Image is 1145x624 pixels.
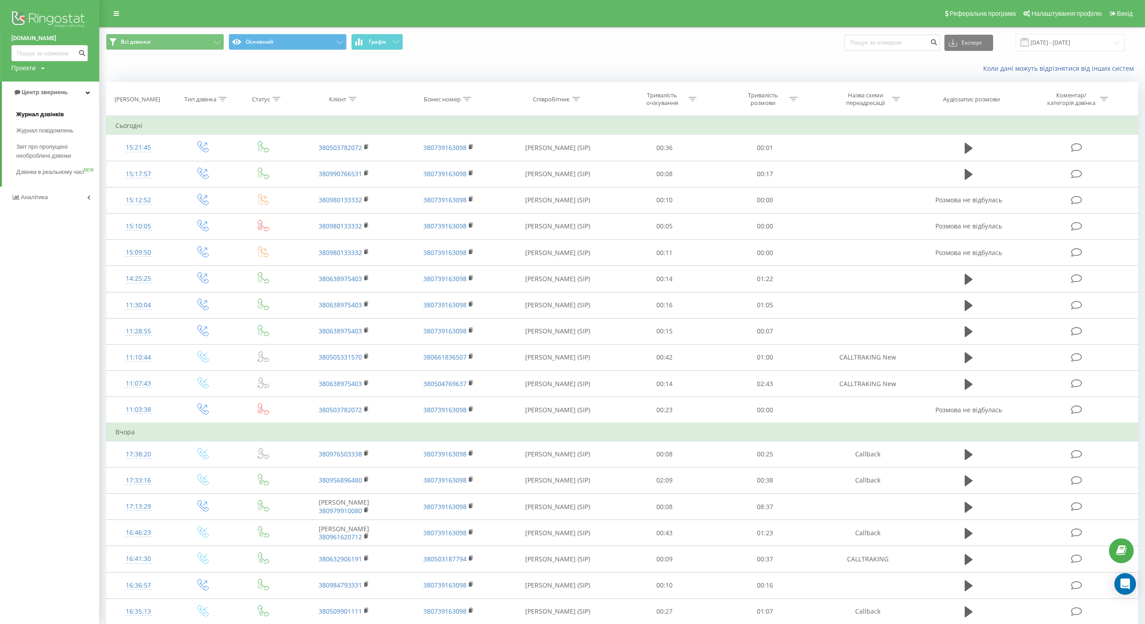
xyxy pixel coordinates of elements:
[614,441,714,467] td: 00:08
[114,96,160,103] div: [PERSON_NAME]
[815,546,920,572] td: CALLTRAKING
[614,371,714,397] td: 00:14
[115,550,162,568] div: 16:41:30
[501,266,614,292] td: [PERSON_NAME] (SIP)
[423,450,467,458] a: 380739163098
[115,524,162,542] div: 16:46:23
[501,546,614,572] td: [PERSON_NAME] (SIP)
[115,603,162,620] div: 16:35:13
[292,494,396,520] td: [PERSON_NAME]
[714,572,815,598] td: 00:16
[1031,10,1102,17] span: Налаштування профілю
[423,555,467,563] a: 380503187794
[935,222,1002,230] span: Розмова не відбулась
[319,379,362,388] a: 380638975403
[16,168,84,177] span: Дзвінки в реальному часі
[714,318,815,344] td: 00:07
[423,379,467,388] a: 380504769637
[319,353,362,361] a: 380505331570
[714,161,815,187] td: 00:17
[369,39,386,45] span: Графік
[614,467,714,493] td: 02:09
[614,520,714,546] td: 00:43
[319,476,362,484] a: 380956896480
[115,296,162,314] div: 11:30:04
[16,126,73,135] span: Журнал повідомлень
[714,344,815,370] td: 01:00
[319,222,362,230] a: 380980133332
[815,467,920,493] td: Callback
[614,161,714,187] td: 00:08
[501,240,614,266] td: [PERSON_NAME] (SIP)
[714,371,815,397] td: 02:43
[115,472,162,489] div: 17:33:16
[351,34,403,50] button: Графік
[935,248,1002,257] span: Розмова не відбулась
[424,96,461,103] div: Бізнес номер
[423,528,467,537] a: 380739163098
[319,405,362,414] a: 380503782072
[935,405,1002,414] span: Розмова не відбулась
[1117,10,1133,17] span: Вихід
[614,213,714,239] td: 00:05
[714,467,815,493] td: 00:38
[1045,91,1098,107] div: Коментар/категорія дзвінка
[229,34,347,50] button: Основний
[115,498,162,515] div: 17:13:29
[16,164,99,180] a: Дзвінки в реальному часіNEW
[533,96,570,103] div: Співробітник
[319,506,362,515] a: 380979910080
[16,123,99,139] a: Журнал повідомлень
[106,34,224,50] button: Всі дзвінки
[423,405,467,414] a: 380739163098
[319,607,362,615] a: 380509901111
[319,248,362,257] a: 380980133332
[115,349,162,366] div: 11:10:44
[614,572,714,598] td: 00:10
[423,607,467,615] a: 380739163098
[21,194,48,200] span: Аналiтика
[714,494,815,520] td: 08:37
[115,218,162,235] div: 15:10:05
[614,494,714,520] td: 00:08
[319,327,362,335] a: 380638975403
[714,135,815,161] td: 00:01
[115,191,162,209] div: 15:12:52
[614,546,714,572] td: 00:09
[815,441,920,467] td: Callback
[423,581,467,589] a: 380739163098
[501,213,614,239] td: [PERSON_NAME] (SIP)
[614,318,714,344] td: 00:15
[2,82,99,103] a: Центр звернень
[501,371,614,397] td: [PERSON_NAME] (SIP)
[16,110,64,119] span: Журнал дзвінків
[115,165,162,183] div: 15:17:57
[319,169,362,178] a: 380990766531
[714,240,815,266] td: 00:00
[983,64,1138,73] a: Коли дані можуть відрізнятися вiд інших систем
[423,502,467,511] a: 380739163098
[714,546,815,572] td: 00:37
[614,344,714,370] td: 00:42
[614,240,714,266] td: 00:11
[714,187,815,213] td: 00:00
[501,344,614,370] td: [PERSON_NAME] (SIP)
[943,96,1000,103] div: Аудіозапис розмови
[115,323,162,340] div: 11:28:55
[935,196,1002,204] span: Розмова не відбулась
[501,572,614,598] td: [PERSON_NAME] (SIP)
[423,274,467,283] a: 380739163098
[11,34,88,43] a: [DOMAIN_NAME]
[501,135,614,161] td: [PERSON_NAME] (SIP)
[501,520,614,546] td: [PERSON_NAME] (SIP)
[184,96,216,103] div: Тип дзвінка
[944,35,993,51] button: Експорт
[614,266,714,292] td: 00:14
[106,423,1138,441] td: Вчора
[501,292,614,318] td: [PERSON_NAME] (SIP)
[423,222,467,230] a: 380739163098
[115,375,162,392] div: 11:07:43
[423,476,467,484] a: 380739163098
[16,106,99,123] a: Журнал дзвінків
[842,91,890,107] div: Назва схеми переадресації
